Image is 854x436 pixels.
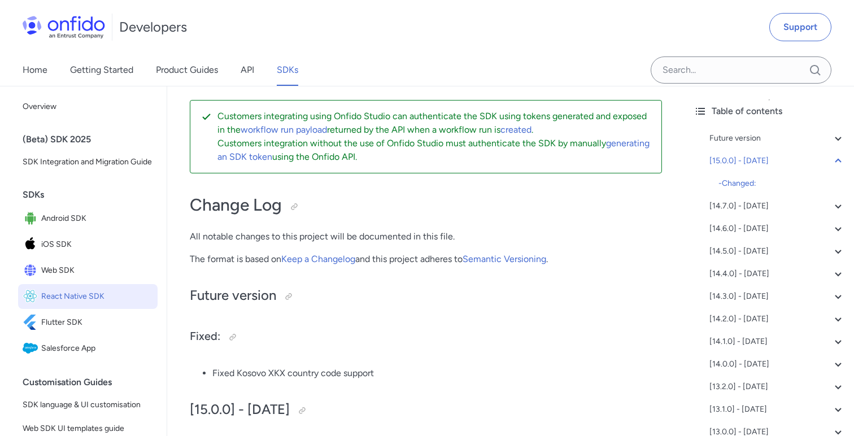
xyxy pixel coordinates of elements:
[23,398,153,412] span: SDK language & UI customisation
[769,13,831,41] a: Support
[709,357,845,371] a: [14.0.0] - [DATE]
[190,328,662,346] h3: Fixed:
[41,315,153,330] span: Flutter SDK
[23,237,41,252] img: IconiOS SDK
[18,232,158,257] a: IconiOS SDKiOS SDK
[23,128,162,151] div: (Beta) SDK 2025
[41,289,153,304] span: React Native SDK
[709,335,845,348] a: [14.1.0] - [DATE]
[709,199,845,213] a: [14.7.0] - [DATE]
[156,54,218,86] a: Product Guides
[709,380,845,394] a: [13.2.0] - [DATE]
[709,312,845,326] a: [14.2.0] - [DATE]
[709,403,845,416] a: [13.1.0] - [DATE]
[41,341,153,356] span: Salesforce App
[463,254,546,264] a: Semantic Versioning
[23,289,41,304] img: IconReact Native SDK
[18,336,158,361] a: IconSalesforce AppSalesforce App
[217,137,652,164] p: Customers integration without the use of Onfido Studio must authenticate the SDK by manually usin...
[23,371,162,394] div: Customisation Guides
[18,394,158,416] a: SDK language & UI customisation
[23,341,41,356] img: IconSalesforce App
[23,155,153,169] span: SDK Integration and Migration Guide
[190,252,662,266] p: The format is based on and this project adheres to .
[190,230,662,243] p: All notable changes to this project will be documented in this file.
[190,400,662,420] h2: [15.0.0] - [DATE]
[18,95,158,118] a: Overview
[212,367,662,380] li: Fixed Kosovo XKX country code support
[718,177,845,190] div: - Changed:
[41,263,153,278] span: Web SDK
[709,267,845,281] a: [14.4.0] - [DATE]
[709,245,845,258] a: [14.5.0] - [DATE]
[23,263,41,278] img: IconWeb SDK
[500,124,531,135] a: created
[241,124,327,135] a: workflow run payload
[18,206,158,231] a: IconAndroid SDKAndroid SDK
[18,151,158,173] a: SDK Integration and Migration Guide
[23,184,162,206] div: SDKs
[190,194,662,216] h1: Change Log
[718,177,845,190] a: -Changed:
[709,222,845,236] a: [14.6.0] - [DATE]
[41,237,153,252] span: iOS SDK
[119,18,187,36] h1: Developers
[709,290,845,303] a: [14.3.0] - [DATE]
[651,56,831,84] input: Onfido search input field
[241,54,254,86] a: API
[18,284,158,309] a: IconReact Native SDKReact Native SDK
[190,286,662,306] h2: Future version
[23,422,153,435] span: Web SDK UI templates guide
[694,104,845,118] div: Table of contents
[18,310,158,335] a: IconFlutter SDKFlutter SDK
[41,211,153,226] span: Android SDK
[70,54,133,86] a: Getting Started
[709,132,845,145] a: Future version
[277,54,298,86] a: SDKs
[217,110,652,137] p: Customers integrating using Onfido Studio can authenticate the SDK using tokens generated and exp...
[23,54,47,86] a: Home
[709,154,845,168] a: [15.0.0] - [DATE]
[23,211,41,226] img: IconAndroid SDK
[18,258,158,283] a: IconWeb SDKWeb SDK
[23,100,153,114] span: Overview
[281,254,355,264] a: Keep a Changelog
[23,16,105,38] img: Onfido Logo
[23,315,41,330] img: IconFlutter SDK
